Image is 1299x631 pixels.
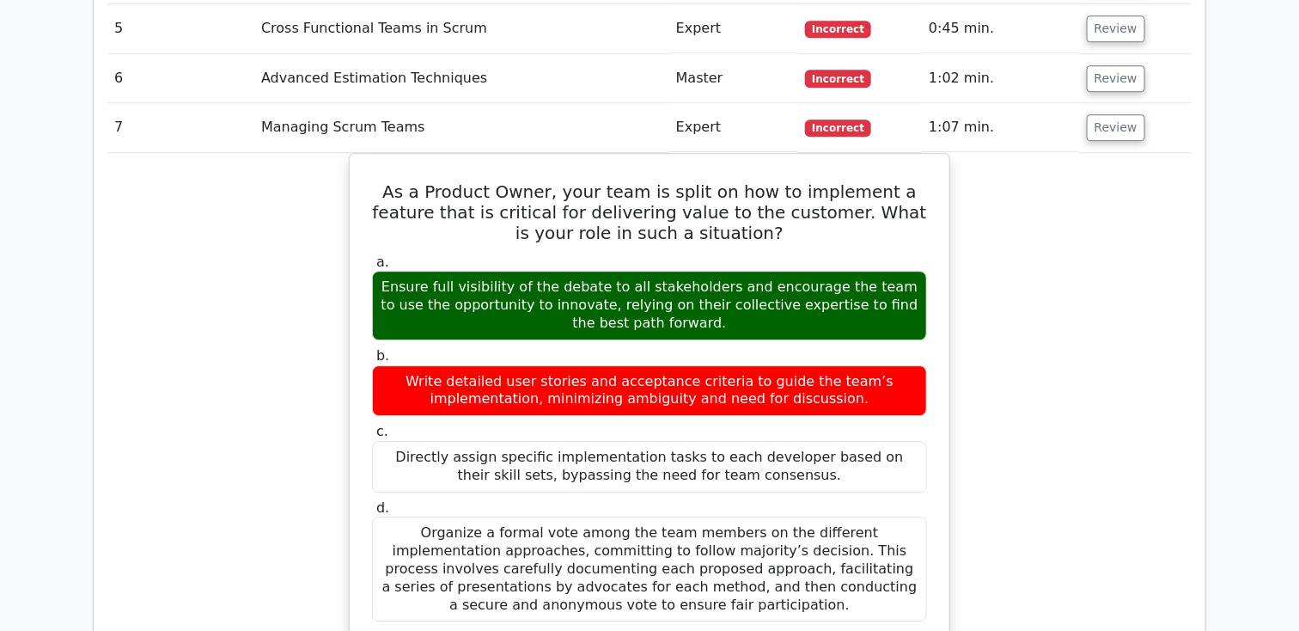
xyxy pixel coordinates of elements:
[669,4,798,53] td: Expert
[372,517,927,622] div: Organize a formal vote among the team members on the different implementation approaches, committ...
[372,365,927,417] div: Write detailed user stories and acceptance criteria to guide the team’s implementation, minimizin...
[669,103,798,152] td: Expert
[254,103,669,152] td: Managing Scrum Teams
[376,347,389,364] span: b.
[805,119,871,137] span: Incorrect
[107,103,254,152] td: 7
[372,441,927,493] div: Directly assign specific implementation tasks to each developer based on their skill sets, bypass...
[1087,15,1145,42] button: Review
[805,70,871,87] span: Incorrect
[370,181,929,243] h5: As a Product Owner, your team is split on how to implement a feature that is critical for deliver...
[376,254,389,270] span: a.
[1087,114,1145,141] button: Review
[254,54,669,103] td: Advanced Estimation Techniques
[805,21,871,38] span: Incorrect
[922,103,1080,152] td: 1:07 min.
[922,4,1080,53] td: 0:45 min.
[376,499,389,516] span: d.
[922,54,1080,103] td: 1:02 min.
[107,4,254,53] td: 5
[372,271,927,340] div: Ensure full visibility of the debate to all stakeholders and encourage the team to use the opport...
[1087,65,1145,92] button: Review
[669,54,798,103] td: Master
[107,54,254,103] td: 6
[254,4,669,53] td: Cross Functional Teams in Scrum
[376,423,388,439] span: c.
